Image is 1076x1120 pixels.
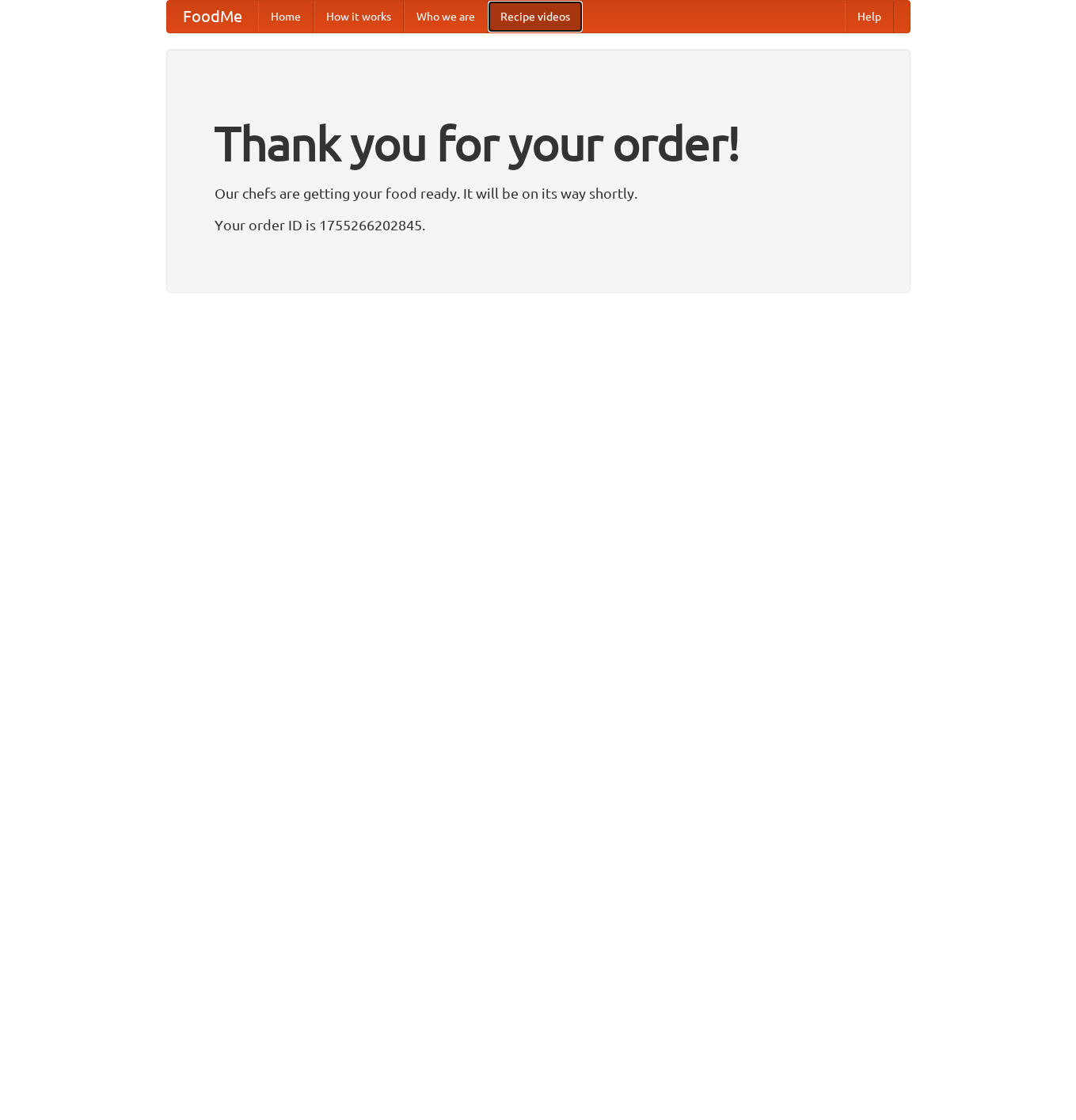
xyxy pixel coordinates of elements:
[314,1,404,32] a: How it works
[167,1,258,32] a: FoodMe
[215,105,862,181] h1: Thank you for your order!
[845,1,894,32] a: Help
[258,1,314,32] a: Home
[215,213,862,237] p: Your order ID is 1755266202845.
[404,1,488,32] a: Who we are
[215,181,862,205] p: Our chefs are getting your food ready. It will be on its way shortly.
[488,1,583,32] a: Recipe videos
